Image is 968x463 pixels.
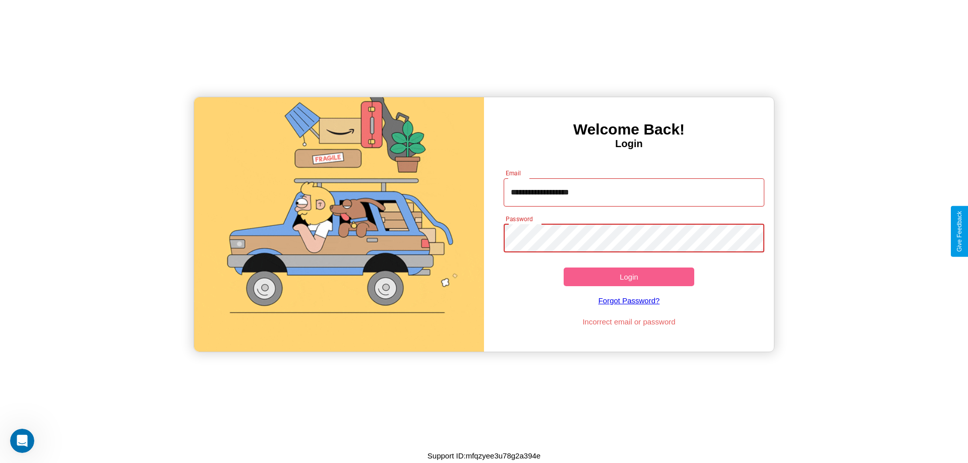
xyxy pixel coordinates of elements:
h4: Login [484,138,774,150]
p: Support ID: mfqzyee3u78g2a394e [428,449,540,462]
a: Forgot Password? [499,286,760,315]
button: Login [564,268,694,286]
label: Email [506,169,521,177]
p: Incorrect email or password [499,315,760,328]
img: gif [194,97,484,352]
iframe: Intercom live chat [10,429,34,453]
div: Give Feedback [956,211,963,252]
label: Password [506,215,532,223]
h3: Welcome Back! [484,121,774,138]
